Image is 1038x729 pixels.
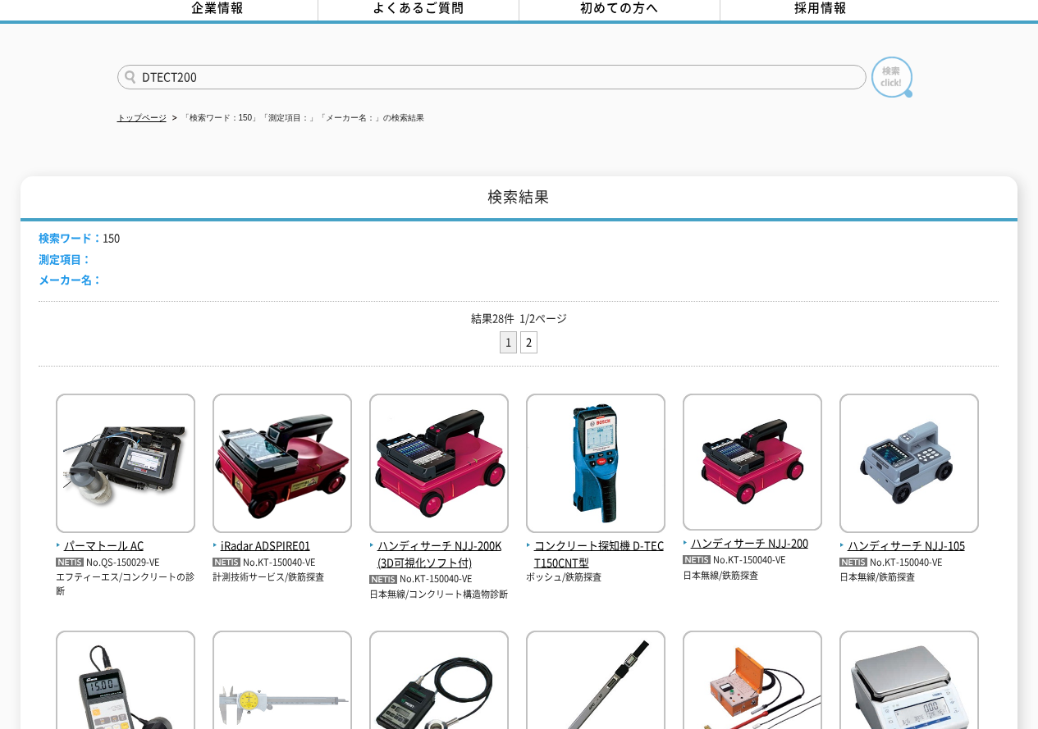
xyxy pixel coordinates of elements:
[839,554,979,572] p: No.KT-150040-VE
[369,394,509,537] img: NJJ-200K(3D可視化ソフト付)
[369,537,509,572] span: ハンディサーチ NJJ-200K(3D可視化ソフト付)
[683,552,822,569] p: No.KT-150040-VE
[56,394,195,537] img: AC
[521,332,537,353] a: 2
[683,517,822,552] a: ハンディサーチ NJJ-200
[839,394,979,537] img: NJJ-105
[56,520,195,554] a: パーマトール AC
[213,537,352,554] span: iRadar ADSPIRE01
[526,537,665,572] span: コンクリート探知機 D-TECT150CNT型
[56,537,195,554] span: パーマトール AC
[213,554,352,572] p: No.KT-150040-VE
[369,520,509,571] a: ハンディサーチ NJJ-200K(3D可視化ソフト付)
[39,230,103,245] span: 検索ワード：
[369,571,509,588] p: No.KT-150040-VE
[117,113,167,122] a: トップページ
[683,535,822,552] span: ハンディサーチ NJJ-200
[56,554,195,572] p: No.QS-150029-VE
[369,588,509,602] p: 日本無線/コンクリート構造物診断
[839,571,979,585] p: 日本無線/鉄筋探査
[213,520,352,554] a: iRadar ADSPIRE01
[871,57,912,98] img: btn_search.png
[683,394,822,535] img: NJJ-200
[169,110,425,127] li: 「検索ワード：150」「測定項目：」「メーカー名：」の検索結果
[839,520,979,554] a: ハンディサーチ NJJ-105
[117,65,867,89] input: 商品名、型式、NETIS番号を入力してください
[213,571,352,585] p: 計測技術サービス/鉄筋探査
[683,569,822,583] p: 日本無線/鉄筋探査
[21,176,1017,221] h1: 検索結果
[526,394,665,537] img: D-TECT150CNT型
[213,394,352,537] img: ADSPIRE01
[526,571,665,585] p: ボッシュ/鉄筋探査
[526,520,665,571] a: コンクリート探知機 D-TECT150CNT型
[39,251,92,267] span: 測定項目：
[39,230,120,247] li: 150
[839,537,979,554] span: ハンディサーチ NJJ-105
[56,571,195,598] p: エフティーエス/コンクリートの診断
[39,271,103,287] span: メーカー名：
[500,331,517,353] li: 1
[39,310,999,327] p: 結果28件 1/2ページ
